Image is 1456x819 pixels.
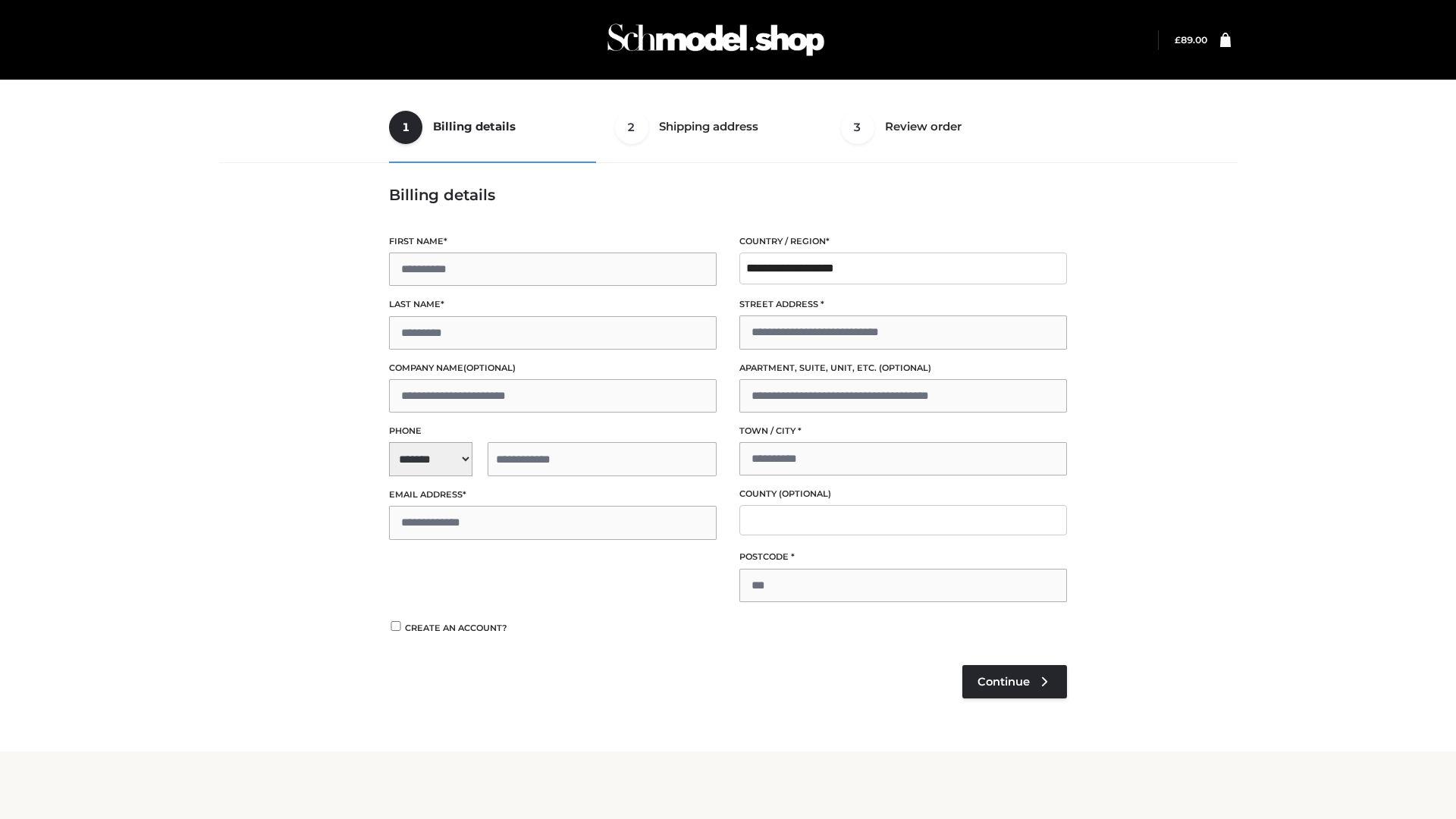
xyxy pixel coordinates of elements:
[739,234,1067,249] label: Country / Region
[389,297,717,312] label: Last name
[1175,34,1207,45] bdi: 89.00
[739,550,1067,564] label: Postcode
[739,424,1067,438] label: Town / City
[977,675,1030,689] span: Continue
[739,487,1067,501] label: County
[962,665,1067,698] a: Continue
[389,186,1067,204] h3: Billing details
[739,297,1067,312] label: Street address
[389,621,403,631] input: Create an account?
[602,10,830,70] img: Schmodel Admin 964
[1175,34,1207,45] a: £89.00
[389,488,717,502] label: Email address
[389,234,717,249] label: First name
[779,488,831,499] span: (optional)
[739,361,1067,375] label: Apartment, suite, unit, etc.
[1175,34,1181,45] span: £
[389,424,717,438] label: Phone
[389,361,717,375] label: Company name
[463,362,516,373] span: (optional)
[405,623,507,633] span: Create an account?
[879,362,931,373] span: (optional)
